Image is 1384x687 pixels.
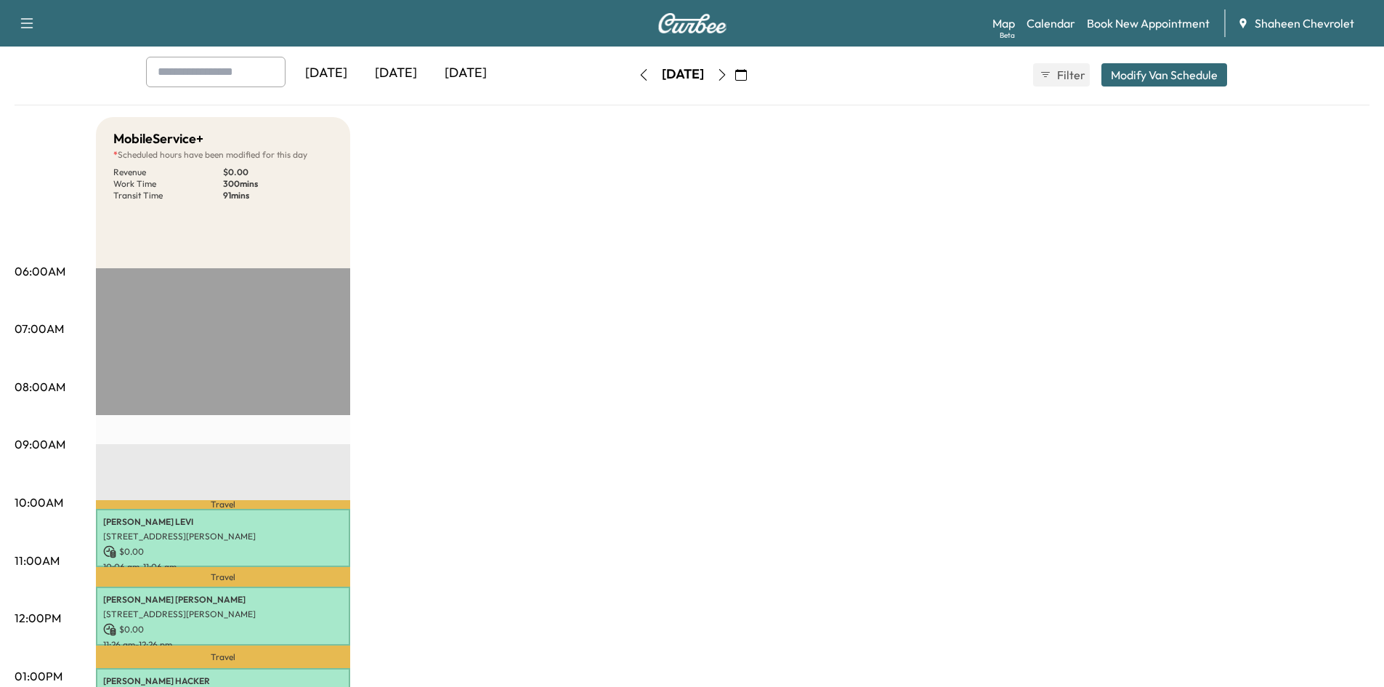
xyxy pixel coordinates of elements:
p: Transit Time [113,190,223,201]
p: $ 0.00 [103,545,343,558]
p: [PERSON_NAME] LEVI [103,516,343,528]
button: Filter [1033,63,1090,87]
span: Shaheen Chevrolet [1255,15,1354,32]
a: Book New Appointment [1087,15,1210,32]
p: Scheduled hours have been modified for this day [113,149,333,161]
div: [DATE] [291,57,361,90]
p: 01:00PM [15,667,62,685]
p: 10:06 am - 11:06 am [103,561,343,573]
p: 300 mins [223,178,333,190]
p: Travel [96,500,350,509]
p: [STREET_ADDRESS][PERSON_NAME] [103,531,343,542]
a: MapBeta [992,15,1015,32]
span: Filter [1057,66,1083,84]
a: Calendar [1027,15,1075,32]
div: Beta [1000,30,1015,41]
p: 07:00AM [15,320,64,337]
p: 09:00AM [15,435,65,453]
div: [DATE] [662,65,704,84]
p: 06:00AM [15,262,65,280]
p: 11:26 am - 12:26 pm [103,639,343,651]
p: $ 0.00 [223,166,333,178]
div: [DATE] [431,57,501,90]
button: Modify Van Schedule [1101,63,1227,87]
p: 91 mins [223,190,333,201]
p: [STREET_ADDRESS][PERSON_NAME] [103,608,343,620]
p: 12:00PM [15,609,61,627]
p: $ 0.00 [103,623,343,636]
p: Revenue [113,166,223,178]
p: 08:00AM [15,378,65,395]
p: Travel [96,646,350,668]
p: [PERSON_NAME] HACKER [103,675,343,687]
p: Travel [96,567,350,587]
div: [DATE] [361,57,431,90]
p: Work Time [113,178,223,190]
h5: MobileService+ [113,129,203,149]
img: Curbee Logo [657,13,727,33]
p: [PERSON_NAME] [PERSON_NAME] [103,594,343,606]
p: 10:00AM [15,494,63,511]
p: 11:00AM [15,552,60,569]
